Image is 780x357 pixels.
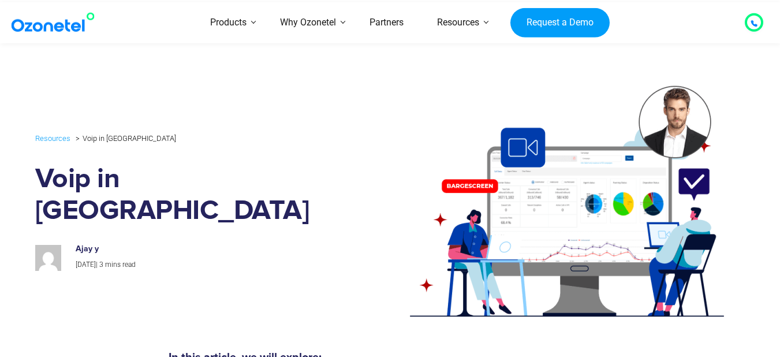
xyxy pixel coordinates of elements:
[76,259,319,272] p: |
[35,132,70,145] a: Resources
[35,163,331,227] h1: Voip in [GEOGRAPHIC_DATA]
[263,2,353,43] a: Why Ozonetel
[76,261,96,269] span: [DATE]
[353,2,420,43] a: Partners
[105,261,136,269] span: mins read
[420,2,496,43] a: Resources
[73,131,176,146] li: Voip in [GEOGRAPHIC_DATA]
[510,8,609,38] a: Request a Demo
[99,261,103,269] span: 3
[76,244,319,254] h6: Ajay y
[193,2,263,43] a: Products
[35,245,61,271] img: ca79e7ff75a4a49ece3c360be6bc1c9ae11b1190ab38fa3a42769ffe2efab0fe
